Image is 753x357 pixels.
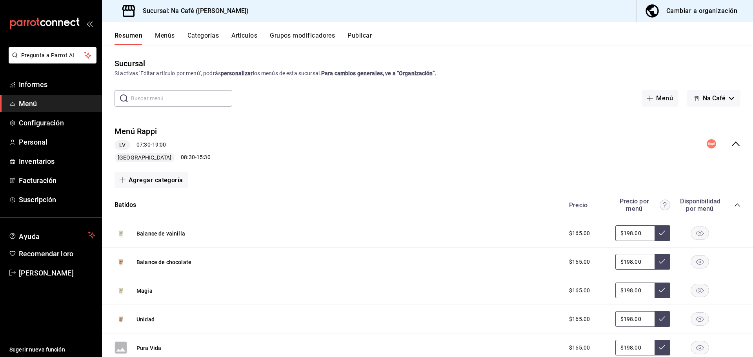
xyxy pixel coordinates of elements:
[129,176,183,184] font: Agregar categoría
[86,20,93,27] button: abrir_cajón_menú
[115,59,145,68] font: Sucursal
[155,32,175,39] font: Menús
[19,157,55,165] font: Inventarios
[115,172,188,188] button: Agregar categoría
[347,32,372,39] font: Publicar
[115,284,127,297] img: Avance
[680,198,720,212] font: Disponibilidad por menú
[115,32,142,39] font: Resumen
[642,90,678,107] button: Menú
[615,311,655,327] input: Sin ajuste
[620,198,649,212] font: Precio por menú
[136,286,153,295] button: Magia
[102,119,753,169] div: colapsar-fila-del-menú
[569,344,590,351] font: $165.00
[136,317,155,323] font: Unidad
[687,90,740,107] button: Na Café
[569,316,590,322] font: $165.00
[19,100,37,108] font: Menú
[131,91,232,106] input: Buscar menú
[115,313,127,325] img: Avance
[9,346,65,353] font: Sugerir nueva función
[569,259,590,265] font: $165.00
[221,70,253,76] font: personalizar
[703,94,726,102] font: Na Café
[21,52,75,58] font: Pregunta a Parrot AI
[19,269,74,277] font: [PERSON_NAME]
[119,142,125,148] font: LV
[136,259,191,266] font: Balance de chocolate
[181,154,195,160] font: 08:30
[9,47,96,63] button: Pregunta a Parrot AI
[136,229,185,238] button: Balance de vainilla
[253,70,322,76] font: los menús de esta sucursal.
[231,32,257,39] font: Artículos
[666,7,737,14] font: Cambiar a organización
[656,94,673,102] font: Menú
[115,227,127,239] img: Avance
[196,154,211,160] font: 15:30
[136,315,155,324] button: Unidad
[195,154,196,160] font: -
[321,70,436,76] font: Para cambios generales, ve a “Organización”.
[115,70,221,76] font: Si activas 'Editar artículo por menú', podrás
[143,7,249,14] font: Sucursal: Na Café ([PERSON_NAME])
[136,345,161,352] font: Pura Vida
[115,256,127,268] img: Avance
[136,344,161,352] button: Pura Vida
[136,258,191,266] button: Balance de chocolate
[615,225,655,241] input: Sin ajuste
[569,287,590,294] font: $165.00
[136,288,153,294] font: Magia
[19,80,47,89] font: Informes
[569,201,587,209] font: Precio
[19,250,73,258] font: Recomendar loro
[270,32,335,39] font: Grupos modificadores
[19,232,40,241] font: Ayuda
[19,119,64,127] font: Configuración
[19,196,56,204] font: Suscripción
[187,32,219,39] font: Categorías
[151,141,152,148] font: -
[152,141,166,148] font: 19:00
[115,201,136,208] font: Batidos
[734,202,740,208] button: colapsar-categoría-fila
[615,283,655,298] input: Sin ajuste
[615,254,655,270] input: Sin ajuste
[115,125,157,138] button: Menú Rappi
[115,127,157,136] font: Menú Rappi
[115,201,136,210] button: Batidos
[5,57,96,65] a: Pregunta a Parrot AI
[118,154,171,161] font: [GEOGRAPHIC_DATA]
[136,141,151,148] font: 07:30
[19,176,56,185] font: Facturación
[615,340,655,355] input: Sin ajuste
[115,31,753,45] div: pestañas de navegación
[569,230,590,236] font: $165.00
[136,231,185,237] font: Balance de vainilla
[19,138,47,146] font: Personal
